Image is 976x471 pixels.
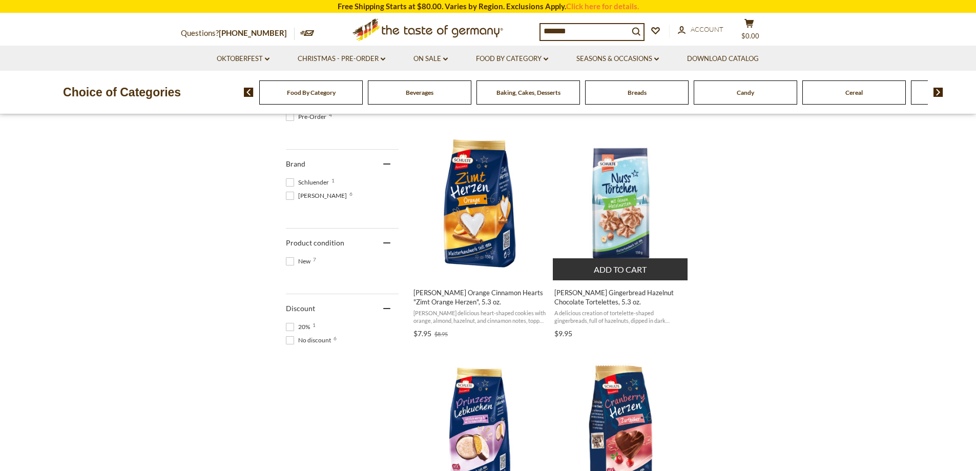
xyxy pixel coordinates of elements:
a: Cereal [845,89,863,96]
span: $7.95 [413,329,431,338]
a: Baking, Cakes, Desserts [496,89,560,96]
a: Download Catalog [687,53,759,65]
span: 4 [329,112,332,117]
span: 6 [349,191,352,196]
a: [PHONE_NUMBER] [219,28,287,37]
span: 1 [313,322,316,327]
button: Add to cart [553,258,688,280]
a: Schulte Orange Cinnamon Hearts [412,127,548,342]
button: $0.00 [734,18,765,44]
span: [PERSON_NAME] Orange Cinnamon Hearts "Zimt Orange Herzen", 5.3 oz. [413,288,546,306]
span: Pre-Order [286,112,329,121]
a: Seasons & Occasions [576,53,659,65]
span: 6 [334,336,337,341]
a: Oktoberfest [217,53,269,65]
span: 7 [313,257,316,262]
a: Food By Category [476,53,548,65]
span: $9.95 [554,329,572,338]
a: Beverages [406,89,433,96]
p: Questions? [181,27,295,40]
a: On Sale [413,53,448,65]
span: [PERSON_NAME] [286,191,350,200]
a: Click here for details. [566,2,639,11]
a: Christmas - PRE-ORDER [298,53,385,65]
span: Discount [286,304,315,313]
span: [PERSON_NAME] Gingerbread Hazelnut Chocolate Tortelettes, 5.3 oz. [554,288,687,306]
span: A delicious creation of tortelette-shaped gingerbreads, full of hazelnuts, dipped in dark chocola... [554,309,687,325]
span: Account [691,25,723,33]
img: Schulte Gingerbread Hazelnut Tortelettes [553,135,689,271]
a: Candy [737,89,754,96]
img: next arrow [933,88,943,97]
img: Schulte Orange Cinnamon Hearts "Zimt Orange Herzen", 5.3 oz. [412,135,548,271]
img: previous arrow [244,88,254,97]
span: No discount [286,336,334,345]
span: [PERSON_NAME] delicious heart-shaped cookies with orange, almond, hazelnut, and cinnamon notes, t... [413,309,546,325]
a: Schulte Gingerbread Hazelnut Chocolate Tortelettes, 5.3 oz. [553,127,689,342]
span: Schluender [286,178,332,187]
a: Breads [628,89,647,96]
span: 1 [331,178,335,183]
a: Food By Category [287,89,336,96]
span: $0.00 [741,32,759,40]
span: New [286,257,314,266]
span: 20% [286,322,313,332]
span: Brand [286,159,305,168]
span: Product condition [286,238,344,247]
span: $8.95 [434,331,448,337]
a: Account [678,24,723,35]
